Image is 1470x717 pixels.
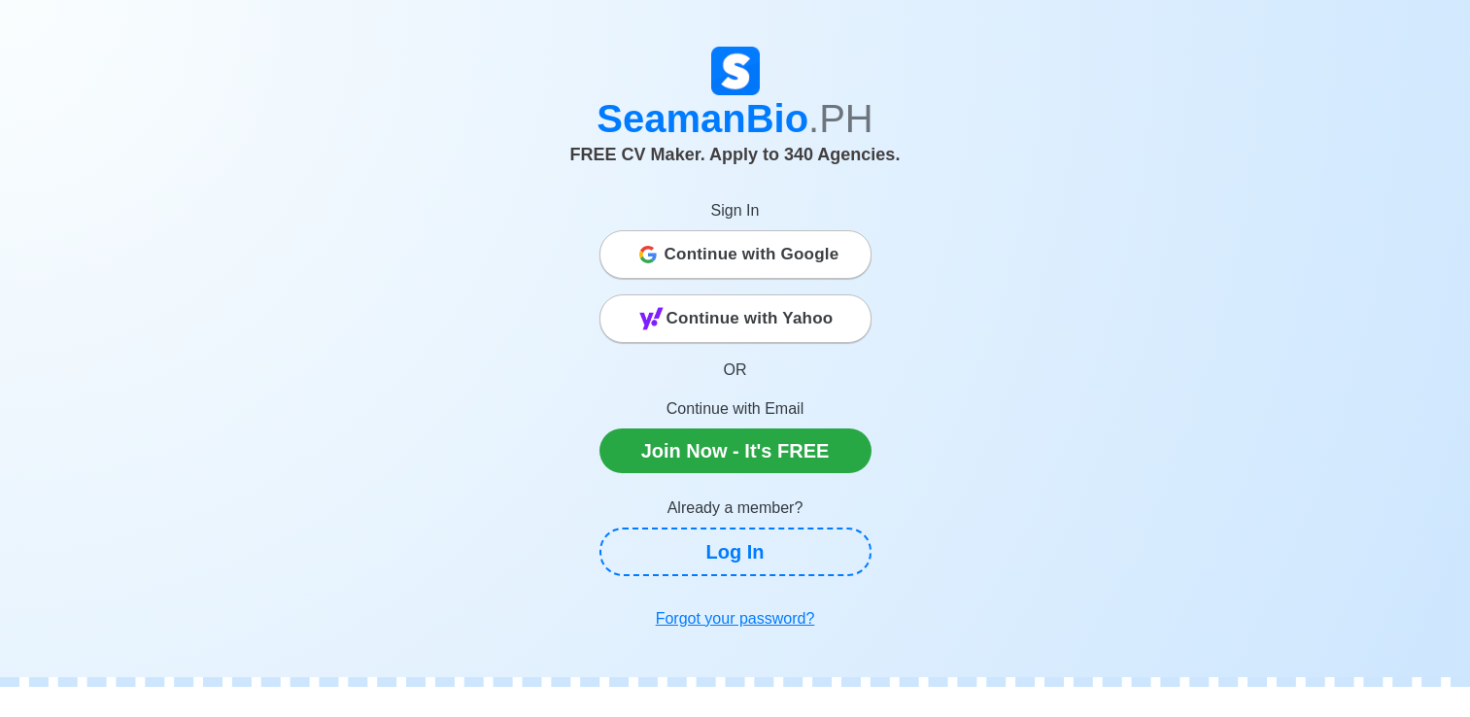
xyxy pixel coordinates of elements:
[665,235,839,274] span: Continue with Google
[599,496,872,520] p: Already a member?
[808,97,873,140] span: .PH
[711,47,760,95] img: Logo
[570,145,901,164] span: FREE CV Maker. Apply to 340 Agencies.
[599,358,872,382] p: OR
[599,528,872,576] a: Log In
[599,199,872,222] p: Sign In
[599,428,872,473] a: Join Now - It's FREE
[599,397,872,421] p: Continue with Email
[599,294,872,343] button: Continue with Yahoo
[599,599,872,638] a: Forgot your password?
[196,95,1275,142] h1: SeamanBio
[656,610,815,627] u: Forgot your password?
[667,299,834,338] span: Continue with Yahoo
[599,230,872,279] button: Continue with Google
